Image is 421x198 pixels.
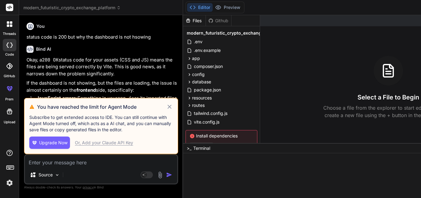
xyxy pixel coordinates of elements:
[37,103,166,111] h3: You have reached the limit for Agent Mode
[29,114,173,133] p: Subscribe to get extended access to IDE. You can still continue with Agent Mode turned off, which...
[4,74,15,79] label: GitHub
[31,95,177,116] li: Something in your or its imported files ( , ) is breaking, preventing Alpine.js or other scripts ...
[29,137,70,149] button: Upgrade Now
[23,5,121,11] span: modern_futuristic_crypto_exchange_platform
[4,178,15,188] img: settings
[193,47,221,54] span: .env.example
[157,171,164,179] img: attachment
[39,172,53,178] p: Source
[187,3,213,12] button: Editor
[55,172,60,178] img: Pick Models
[183,18,206,24] div: Files
[192,95,212,101] span: resources
[193,38,203,45] span: .env
[192,102,205,108] span: routes
[193,118,220,126] span: vite.config.js
[4,120,15,125] label: Upload
[206,18,231,24] div: Github
[166,172,172,178] img: icon
[187,145,191,151] span: >_
[117,95,134,101] code: app.js
[192,71,205,78] span: config
[5,52,14,57] label: code
[27,57,177,78] p: Okay, a status code for your assets (CSS and JS) means the files are being served correctly by Vi...
[36,46,51,52] h6: Bind AI
[193,63,223,70] span: composer.json
[76,87,96,93] strong: frontend
[193,86,222,94] span: package.json
[192,79,211,85] span: database
[192,55,200,61] span: app
[36,23,45,29] h6: You
[190,143,213,150] button: Execute
[187,30,284,36] span: modern_futuristic_crypto_exchange_platform
[36,95,77,101] strong: JavaScript errors:
[193,145,210,151] span: Terminal
[193,110,228,117] span: tailwind.config.js
[39,140,67,146] span: Upgrade Now
[42,57,59,63] code: 200 OK
[75,140,133,146] div: Or, Add your Claude API Key
[24,184,178,190] p: Always double-check its answers. Your in Bind
[213,3,243,12] button: Preview
[5,97,14,102] label: prem
[190,133,253,139] span: Install dependencies
[83,185,94,189] span: privacy
[358,93,419,102] h3: Select a File to Begin
[3,31,16,36] label: threads
[27,80,177,94] p: If the dashboard is not showing, but the files are loading, the issue is almost certainly on the ...
[27,34,177,41] p: status code is 200 but why the dashboard is not hsowing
